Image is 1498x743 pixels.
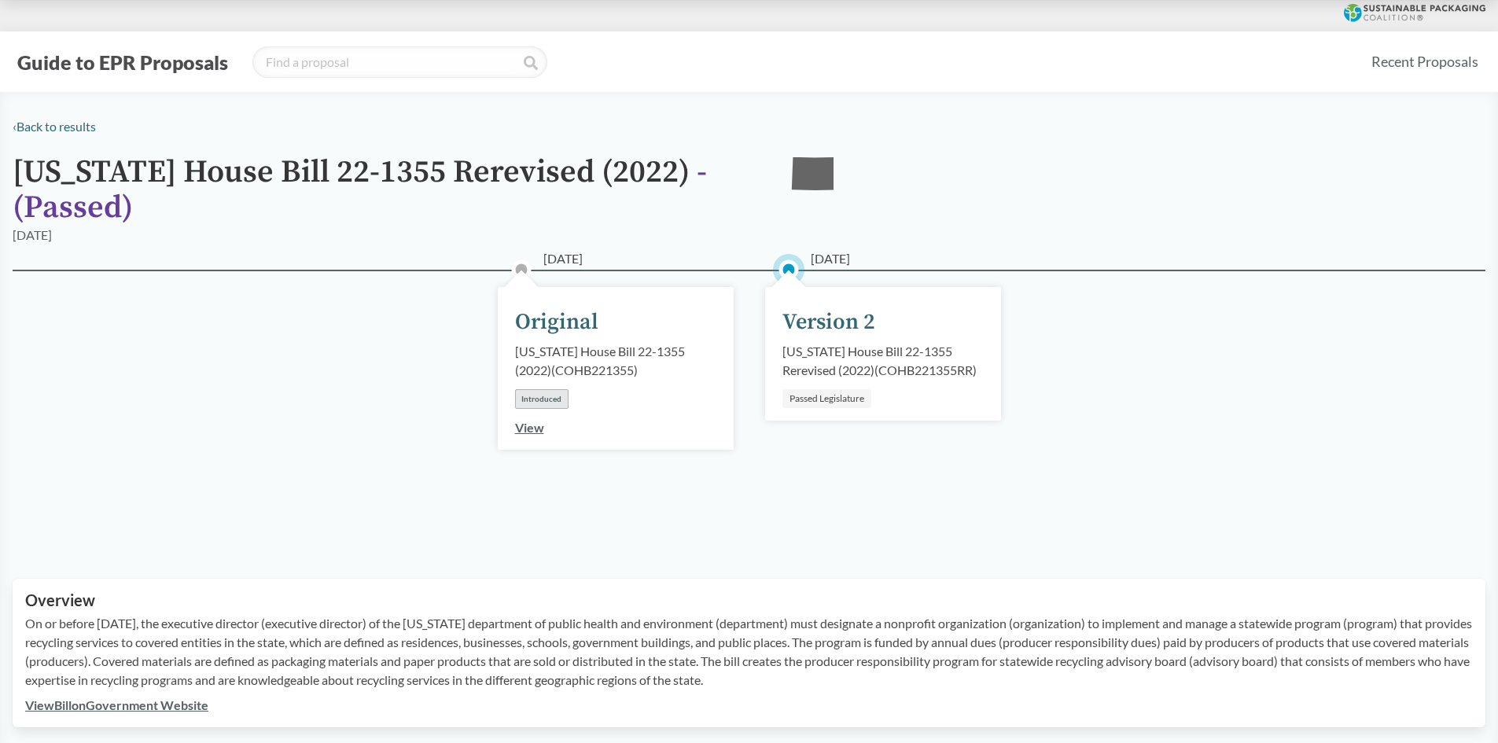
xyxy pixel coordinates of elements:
[782,342,984,380] div: [US_STATE] House Bill 22-1355 Rerevised (2022) ( COHB221355RR )
[13,226,52,245] div: [DATE]
[782,306,875,339] div: Version 2
[13,155,767,226] h1: [US_STATE] House Bill 22-1355 Rerevised (2022)
[515,420,544,435] a: View
[13,50,233,75] button: Guide to EPR Proposals
[811,249,850,268] span: [DATE]
[515,306,598,339] div: Original
[25,697,208,712] a: ViewBillonGovernment Website
[13,153,707,227] span: - ( Passed )
[25,591,1473,609] h2: Overview
[25,614,1473,690] p: On or before [DATE], the executive director (executive director) of the [US_STATE] department of ...
[252,46,547,78] input: Find a proposal
[782,389,871,408] div: Passed Legislature
[515,389,569,409] div: Introduced
[13,119,96,134] a: ‹Back to results
[1364,44,1485,79] a: Recent Proposals
[543,249,583,268] span: [DATE]
[515,342,716,380] div: [US_STATE] House Bill 22-1355 (2022) ( COHB221355 )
